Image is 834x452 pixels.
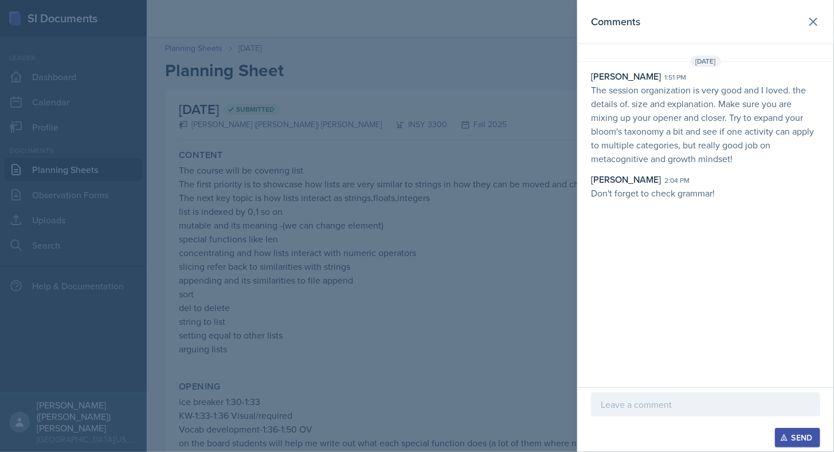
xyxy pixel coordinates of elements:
[775,428,820,447] button: Send
[691,56,721,67] span: [DATE]
[664,72,686,82] div: 1:51 pm
[591,69,661,83] div: [PERSON_NAME]
[664,175,690,186] div: 2:04 pm
[591,172,661,186] div: [PERSON_NAME]
[591,186,820,200] p: Don't forget to check grammar!
[591,14,640,30] h2: Comments
[591,83,820,166] p: The session organization is very good and I loved. the details of. size and explanation. Make sur...
[782,433,813,442] div: Send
